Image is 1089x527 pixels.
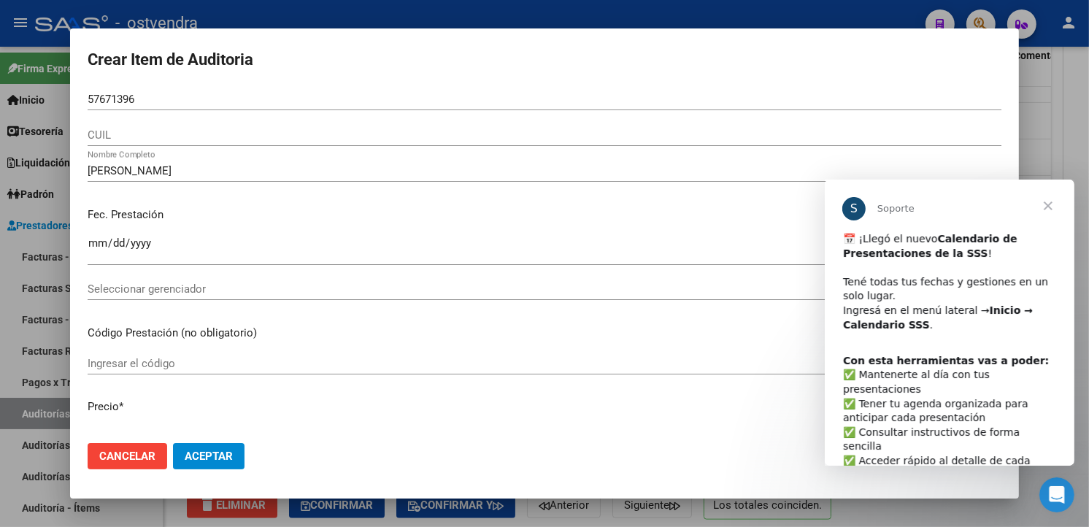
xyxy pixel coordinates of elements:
p: Fec. Prestación [88,207,1001,223]
iframe: Intercom live chat [1039,477,1074,512]
b: Con esta herramientas vas a poder: [18,175,224,187]
button: Cancelar [88,443,167,469]
button: Aceptar [173,443,245,469]
span: Aceptar [185,450,233,463]
p: Código Prestación (no obligatorio) [88,325,1001,342]
iframe: Intercom live chat mensaje [825,180,1074,466]
div: ​✅ Mantenerte al día con tus presentaciones ✅ Tener tu agenda organizada para anticipar cada pres... [18,174,231,346]
span: Cancelar [99,450,155,463]
h2: Crear Item de Auditoria [88,46,1001,74]
p: Precio [88,399,1001,415]
span: Seleccionar gerenciador [88,282,988,296]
